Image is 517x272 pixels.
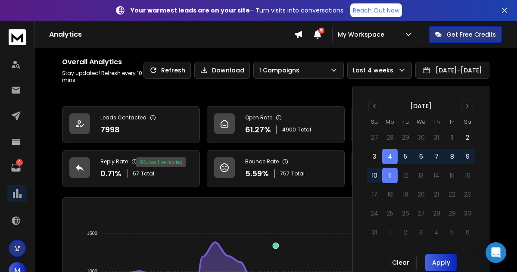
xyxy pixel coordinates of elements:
[245,158,279,165] p: Bounce Rate
[259,66,303,75] p: 1 Campaigns
[207,150,345,187] a: Bounce Rate5.59%757Total
[385,254,417,271] button: Clear
[398,149,413,164] button: 5
[143,62,191,79] button: Refresh
[367,149,382,164] button: 3
[367,168,382,183] button: 10
[367,130,382,145] button: 27
[100,124,120,136] p: 7998
[49,29,294,40] h1: Analytics
[338,30,388,39] p: My Workspace
[353,6,399,15] p: Reach Out Now
[429,26,502,43] button: Get Free Credits
[100,168,121,180] p: 0.71 %
[444,117,460,126] th: Friday
[382,130,398,145] button: 28
[429,130,444,145] button: 31
[141,170,154,177] span: Total
[245,168,269,180] p: 5.59 %
[87,231,97,236] tspan: 1500
[382,168,398,183] button: 11
[245,114,272,121] p: Open Rate
[62,150,200,187] a: Reply Rate0.71%57Total18% positive replies
[398,130,413,145] button: 29
[16,159,23,166] p: 6
[352,150,489,187] a: Opportunities10$1000
[444,149,460,164] button: 8
[382,149,398,164] button: 4
[415,62,489,79] button: [DATE]-[DATE]
[100,114,146,121] p: Leads Contacted
[212,66,244,75] p: Download
[413,149,429,164] button: 6
[368,100,380,112] button: Go to previous month
[460,149,475,164] button: 9
[460,117,475,126] th: Saturday
[429,149,444,164] button: 7
[486,242,506,263] div: Open Intercom Messenger
[350,3,402,17] a: Reach Out Now
[444,130,460,145] button: 1
[280,170,290,177] span: 757
[282,126,296,133] span: 4900
[194,62,250,79] button: Download
[318,28,324,34] span: 10
[413,117,429,126] th: Wednesday
[382,117,398,126] th: Monday
[62,57,143,67] h1: Overall Analytics
[131,6,343,15] p: – Turn visits into conversations
[410,102,432,110] div: [DATE]
[429,117,444,126] th: Thursday
[352,106,489,143] a: Click Rate0.00%0 Total
[62,70,143,84] p: Stay updated! Refresh every 10 mins.
[62,106,200,143] a: Leads Contacted7998
[461,100,473,112] button: Go to next month
[367,117,382,126] th: Sunday
[136,157,186,167] div: 18 % positive replies
[353,66,397,75] p: Last 4 weeks
[425,254,457,271] button: Apply
[131,6,250,15] strong: Your warmest leads are on your site
[9,29,26,45] img: logo
[398,117,413,126] th: Tuesday
[161,66,185,75] p: Refresh
[133,170,139,177] span: 57
[298,126,311,133] span: Total
[291,170,305,177] span: Total
[447,30,496,39] p: Get Free Credits
[100,158,128,165] p: Reply Rate
[7,159,25,176] a: 6
[207,106,345,143] a: Open Rate61.27%4900Total
[460,130,475,145] button: 2
[245,124,271,136] p: 61.27 %
[413,130,429,145] button: 30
